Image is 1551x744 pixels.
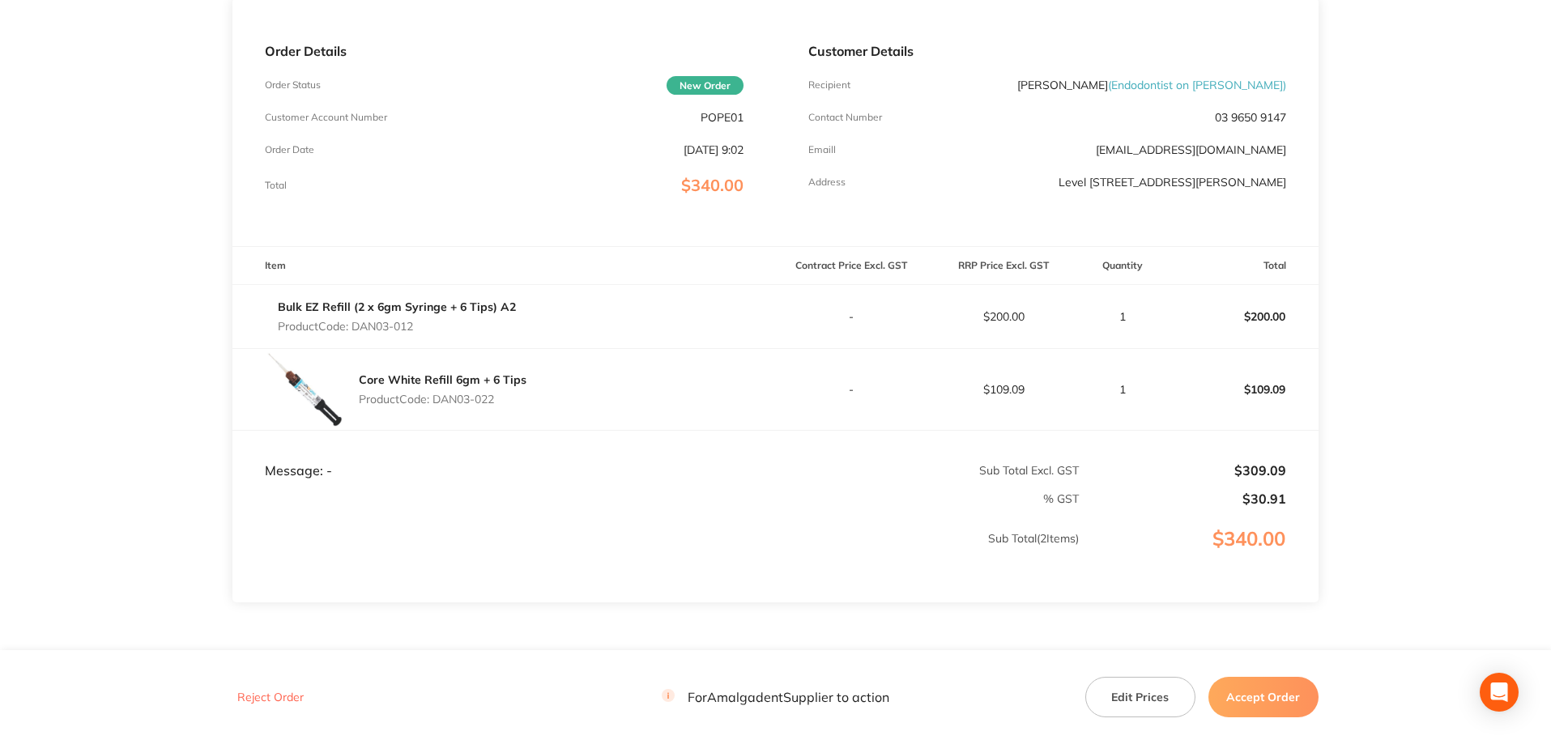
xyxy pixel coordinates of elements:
a: Bulk EZ Refill (2 x 6gm Syringe + 6 Tips) A2 [278,300,516,314]
p: % GST [233,492,1079,505]
button: Reject Order [232,691,309,705]
a: Core White Refill 6gm + 6 Tips [359,372,526,387]
p: Product Code: DAN03-022 [359,393,526,406]
p: $30.91 [1080,491,1286,506]
p: Emaill [808,144,836,155]
span: $340.00 [681,175,744,195]
p: Contact Number [808,112,882,123]
p: Recipient [808,79,850,91]
p: For Amalgadent Supplier to action [662,690,889,705]
p: Total [265,180,287,191]
p: $309.09 [1080,463,1286,478]
th: Quantity [1080,247,1166,285]
th: Total [1166,247,1319,285]
p: [DATE] 9:02 [684,143,744,156]
p: Address [808,176,846,188]
button: Accept Order [1208,677,1319,717]
th: RRP Price Excl. GST [927,247,1080,285]
th: Item [232,247,775,285]
p: Sub Total ( 2 Items) [233,532,1079,577]
p: POPE01 [701,111,744,124]
p: Product Code: DAN03-012 [278,320,516,333]
a: [EMAIL_ADDRESS][DOMAIN_NAME] [1096,142,1286,157]
th: Contract Price Excl. GST [776,247,928,285]
button: Edit Prices [1085,677,1195,717]
p: 03 9650 9147 [1215,111,1286,124]
p: Order Details [265,44,743,58]
p: 1 [1080,310,1165,323]
td: Message: - [232,430,775,478]
p: [PERSON_NAME] [1017,79,1286,91]
span: New Order [667,76,744,95]
p: $200.00 [1167,297,1318,336]
p: Order Status [265,79,321,91]
p: $200.00 [928,310,1079,323]
p: 1 [1080,383,1165,396]
p: $340.00 [1080,528,1318,583]
span: ( Endodontist on [PERSON_NAME] ) [1108,78,1286,92]
div: Open Intercom Messenger [1480,673,1519,712]
p: Customer Details [808,44,1286,58]
p: - [777,383,927,396]
img: c3hmcmI0aA [265,349,346,430]
p: $109.09 [1167,370,1318,409]
p: Level [STREET_ADDRESS][PERSON_NAME] [1059,176,1286,189]
p: Sub Total Excl. GST [777,464,1079,477]
p: Customer Account Number [265,112,387,123]
p: $109.09 [928,383,1079,396]
p: Order Date [265,144,314,155]
p: - [777,310,927,323]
